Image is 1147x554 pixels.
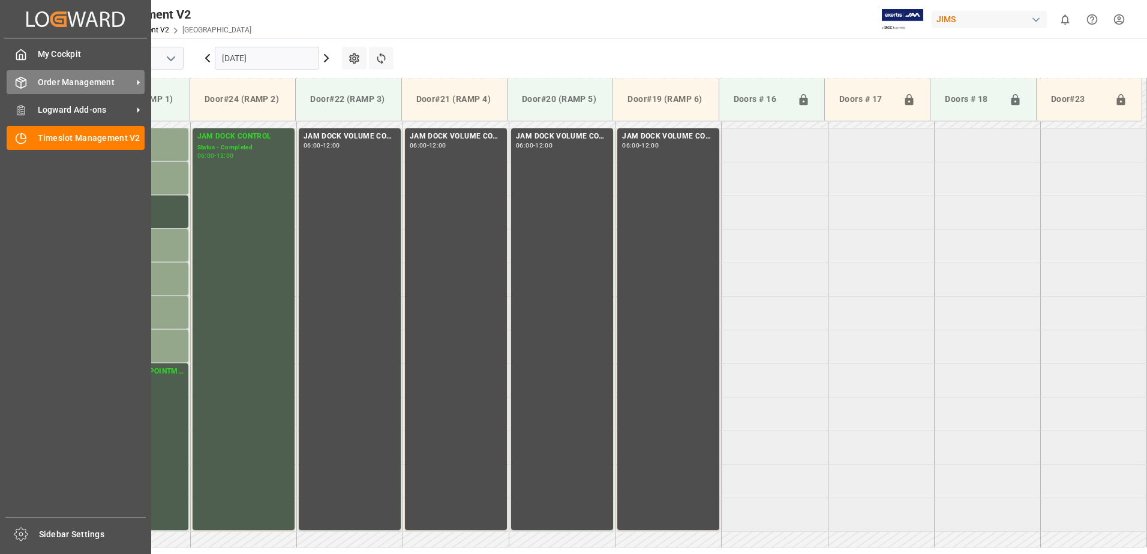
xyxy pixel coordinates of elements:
[38,76,133,89] span: Order Management
[200,88,286,110] div: Door#24 (RAMP 2)
[517,88,603,110] div: Door#20 (RAMP 5)
[304,131,396,143] div: JAM DOCK VOLUME CONTROL
[429,143,446,148] div: 12:00
[729,88,792,111] div: Doors # 16
[410,143,427,148] div: 06:00
[623,88,708,110] div: Door#19 (RAMP 6)
[161,49,179,68] button: open menu
[516,143,533,148] div: 06:00
[197,143,290,153] div: Status - Completed
[882,9,923,30] img: Exertis%20JAM%20-%20Email%20Logo.jpg_1722504956.jpg
[38,104,133,116] span: Logward Add-ons
[412,88,497,110] div: Door#21 (RAMP 4)
[214,153,216,158] div: -
[321,143,323,148] div: -
[427,143,429,148] div: -
[834,88,898,111] div: Doors # 17
[7,43,145,66] a: My Cockpit
[304,143,321,148] div: 06:00
[323,143,340,148] div: 12:00
[641,143,659,148] div: 12:00
[197,131,290,143] div: JAM DOCK CONTROL
[516,131,608,143] div: JAM DOCK VOLUME CONTROL
[410,131,502,143] div: JAM DOCK VOLUME CONTROL
[197,153,215,158] div: 06:00
[940,88,1004,111] div: Doors # 18
[215,47,319,70] input: DD.MM.YYYY
[7,126,145,149] a: Timeslot Management V2
[38,132,145,144] span: Timeslot Management V2
[533,143,535,148] div: -
[639,143,641,148] div: -
[622,131,714,143] div: JAM DOCK VOLUME CONTROL
[217,153,234,158] div: 12:00
[1052,6,1079,33] button: show 0 new notifications
[39,528,146,541] span: Sidebar Settings
[932,8,1052,31] button: JIMS
[622,143,639,148] div: 06:00
[38,48,145,61] span: My Cockpit
[1079,6,1106,33] button: Help Center
[932,11,1047,28] div: JIMS
[535,143,553,148] div: 12:00
[1046,88,1110,111] div: Door#23
[305,88,391,110] div: Door#22 (RAMP 3)
[52,5,251,23] div: Timeslot Management V2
